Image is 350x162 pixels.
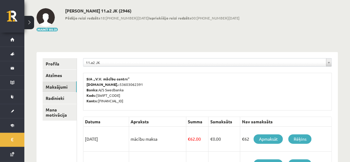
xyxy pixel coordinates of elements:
a: Apmaksāt [254,134,283,144]
span: € [188,136,190,142]
td: 62.00 [186,127,208,152]
b: Iepriekšējo reizi redzēts [149,16,191,20]
td: 0.00 [208,127,240,152]
a: Atzīmes [43,70,77,81]
a: Maksājumi [43,81,77,93]
span: € [210,136,212,142]
b: Kods: [86,93,96,98]
a: Rīgas 1. Tālmācības vidusskola [7,11,24,26]
a: Rēķins [288,134,311,144]
a: 11.a2 JK [83,58,331,66]
td: €62 [240,127,332,152]
p: 53603062391 A/S Swedbanka [SWIFT_CODE] [FINANCIAL_ID] [86,76,328,104]
span: 11.a2 JK [86,58,324,66]
th: Apraksts [129,117,186,127]
td: mācību maksa [129,127,186,152]
img: Kjāra Paula Želubovska [37,8,55,26]
a: Profils [43,58,77,69]
th: Datums [83,117,129,127]
th: Nav samaksāts [240,117,332,127]
h2: [PERSON_NAME] 11.a2 JK (2946) [65,8,240,13]
b: Konts: [86,98,98,103]
b: Pēdējo reizi redzēts [65,16,100,20]
button: Mainīt bildi [37,28,58,31]
th: Samaksāts [208,117,240,127]
a: Mana motivācija [43,104,77,121]
b: SIA „V.V. mācību centrs” [86,76,130,81]
b: Banka: [86,87,99,92]
td: [DATE] [83,127,129,152]
th: Summa [186,117,208,127]
span: 18:[PHONE_NUMBER][DATE] 00:[PHONE_NUMBER][DATE] [65,15,240,21]
a: Radinieki [43,93,77,104]
b: [DOMAIN_NAME].: [86,82,120,87]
